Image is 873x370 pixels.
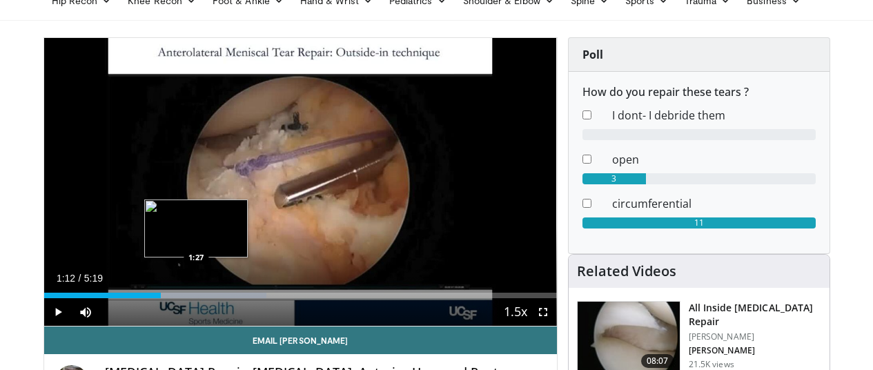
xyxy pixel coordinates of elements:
[582,173,646,184] div: 3
[72,298,99,326] button: Mute
[602,195,826,212] dd: circumferential
[641,354,674,368] span: 08:07
[529,298,557,326] button: Fullscreen
[44,298,72,326] button: Play
[502,298,529,326] button: Playback Rate
[689,345,821,356] p: [PERSON_NAME]
[144,199,248,257] img: image.jpeg
[79,273,81,284] span: /
[602,107,826,124] dd: I dont- I debride them
[689,359,734,370] p: 21.5K views
[582,86,816,99] h6: How do you repair these tears ?
[689,301,821,329] h3: All Inside [MEDICAL_DATA] Repair
[57,273,75,284] span: 1:12
[582,47,603,62] strong: Poll
[84,273,103,284] span: 5:19
[44,293,557,298] div: Progress Bar
[582,217,816,228] div: 11
[577,263,676,280] h4: Related Videos
[44,38,557,327] video-js: Video Player
[44,327,557,354] a: Email [PERSON_NAME]
[602,151,826,168] dd: open
[689,331,821,342] p: [PERSON_NAME]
